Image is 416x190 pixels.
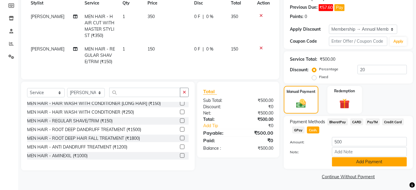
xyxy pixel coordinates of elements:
[27,100,161,107] div: MEN HAIR - HAIR WASH WITH CONDITIONER [LONG HAIR] (₹150)
[238,97,278,104] div: ₹500.00
[334,4,345,11] button: Pay
[332,137,407,146] input: Amount
[147,46,155,52] span: 150
[199,97,238,104] div: Sub Total:
[238,129,278,136] div: ₹500.00
[194,14,200,20] span: 0 F
[27,135,140,142] div: MEN HAIR - ROOT DEEP HAIR FALL TREATMENT (₹1800)
[27,109,134,115] div: MEN HAIR - HAIR WASH WITH CONDITIONER (₹250)
[290,119,325,125] span: Payment Methods
[319,74,328,80] label: Fixed
[238,137,278,144] div: ₹0
[336,97,353,110] img: _gift.svg
[290,38,329,44] div: Coupon Code
[109,88,180,97] input: Search or Scan
[332,147,407,157] input: Add Note
[231,14,238,19] span: 350
[123,46,125,52] span: 1
[238,116,278,123] div: ₹500.00
[238,145,278,152] div: ₹500.00
[319,4,333,11] span: ₹57.60
[319,66,338,72] label: Percentage
[292,127,305,133] span: GPay
[27,153,88,159] div: MEN HAIR - AMINEXIL (₹1000)
[203,88,217,95] span: Total
[328,118,348,125] span: BharatPay
[123,14,125,19] span: 1
[285,149,328,155] label: Note:
[290,26,329,32] div: Apply Discount
[382,118,404,125] span: Credit Card
[27,127,141,133] div: MEN HAIR - ROOT DEEP DANDRUFF TREATMENT (₹1500)
[390,37,407,46] button: Apply
[329,37,388,46] input: Enter Offer / Coupon Code
[206,46,213,52] span: 0 %
[238,110,278,116] div: ₹500.00
[290,56,317,63] div: Service Total:
[199,123,245,129] a: Add Tip
[305,14,307,20] div: 0
[27,118,113,124] div: MEN HAIR - REGULAR SHAVE/TRIM (₹150)
[85,46,115,64] span: MEN HAIR - REGULAR SHAVE/TRIM (₹150)
[290,4,318,11] div: Previous Due:
[31,14,64,19] span: [PERSON_NAME]
[307,127,319,133] span: Cash.
[85,14,115,38] span: MEN HAIR - HAIR CUT WITH MASTER STYLIST (₹350)
[194,46,200,52] span: 0 F
[287,89,315,94] label: Manual Payment
[285,174,412,180] a: Continue Without Payment
[334,88,355,94] label: Redemption
[203,46,204,52] span: |
[320,56,335,63] div: ₹500.00
[366,118,380,125] span: PayTM
[27,161,174,168] div: Hair Colour [DEMOGRAPHIC_DATA] - GLOBAL COLOUR (MAJIREL) (₹1200)
[350,118,363,125] span: CARD
[231,46,238,52] span: 150
[203,14,204,20] span: |
[206,14,213,20] span: 0 %
[245,123,278,129] div: ₹0
[199,137,238,144] div: Paid:
[27,144,127,150] div: MEN HAIR - ANTI DANDRUFF TREATMENT (₹1200)
[332,157,407,167] button: Add Payment
[147,14,155,19] span: 350
[290,67,309,73] div: Discount:
[31,46,64,52] span: [PERSON_NAME]
[199,110,238,116] div: Net:
[199,116,238,123] div: Total:
[199,145,238,152] div: Balance :
[285,139,328,145] label: Amount:
[199,129,238,136] div: Payable:
[293,98,309,109] img: _cash.svg
[199,104,238,110] div: Discount:
[238,104,278,110] div: ₹0
[290,14,303,20] div: Points:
